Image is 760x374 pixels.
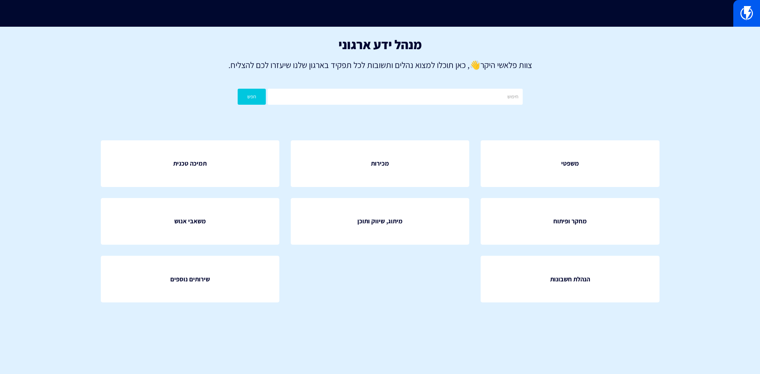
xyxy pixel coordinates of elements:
[174,217,206,226] span: משאבי אנוש
[173,159,207,168] span: תמיכה טכנית
[550,275,590,284] span: הנהלת חשבונות
[11,59,749,71] p: צוות פלאשי היקר , כאן תוכלו למצוא נהלים ותשובות לכל תפקיד בארגון שלנו שיעזרו לכם להצליח.
[357,217,403,226] span: מיתוג, שיווק ותוכן
[11,37,749,52] h1: מנהל ידע ארגוני
[481,198,660,245] a: מחקר ופיתוח
[291,198,470,245] a: מיתוג, שיווק ותוכן
[170,275,210,284] span: שירותים נוספים
[371,159,389,168] span: מכירות
[101,140,280,187] a: תמיכה טכנית
[101,198,280,245] a: משאבי אנוש
[291,140,470,187] a: מכירות
[238,89,266,105] button: חפש
[268,89,522,105] input: חיפוש
[101,256,280,302] a: שירותים נוספים
[481,140,660,187] a: משפטי
[561,159,579,168] span: משפטי
[470,59,480,71] strong: 👋
[481,256,660,302] a: הנהלת חשבונות
[553,217,587,226] span: מחקר ופיתוח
